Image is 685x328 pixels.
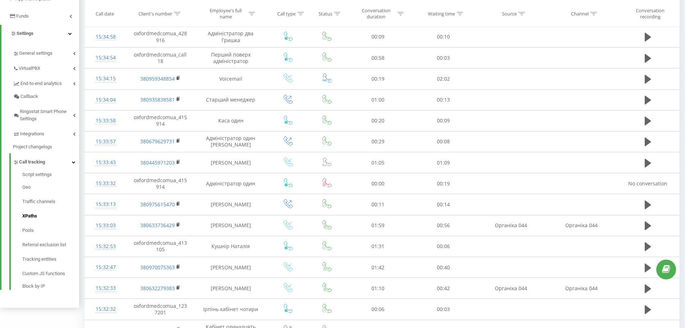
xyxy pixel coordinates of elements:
td: [PERSON_NAME] [194,278,267,299]
a: Referral exclusion list [22,238,79,252]
span: Block by IP [22,283,45,290]
div: Waiting time [428,10,455,17]
td: [PERSON_NAME] [194,152,267,173]
td: 00:08 [411,131,476,152]
td: 00:58 [346,48,411,68]
div: 15:33:57 [92,135,119,149]
td: oxfordmedcomua_428916 [127,26,195,47]
td: 00:06 [411,236,476,257]
td: oxfordmedcomua_call18 [127,48,195,68]
span: Script settings [22,171,52,178]
td: Ірпінь кабінет чотири [194,299,267,320]
a: Pools [22,223,79,238]
td: 00:56 [411,215,476,236]
td: 00:14 [411,194,476,215]
div: 15:34:58 [92,30,119,44]
td: 00:29 [346,131,411,152]
a: Settings [1,25,79,42]
a: Block by IP [22,281,79,290]
td: Адміністратор два Гришка [194,26,267,47]
td: 00:09 [346,26,411,47]
td: Каса один [194,110,267,131]
a: Traffic channels [22,194,79,209]
td: 00:42 [411,278,476,299]
a: Tracking entities [22,252,79,266]
td: Органіка 044 [476,215,546,236]
a: Call tracking [13,153,79,169]
a: VirtualPBX [13,60,79,75]
td: 01:31 [346,236,411,257]
span: General settings [19,50,52,57]
a: 380633736429 [140,222,175,229]
td: Адміністратор один [PERSON_NAME] [194,131,267,152]
div: 15:32:33 [92,281,119,295]
td: Voicemail [194,68,267,89]
td: 00:20 [346,110,411,131]
a: XPaths [22,209,79,223]
a: General settings [13,45,79,60]
td: 00:19 [411,173,476,194]
td: 02:02 [411,68,476,89]
td: oxfordmedcomua_1237201 [127,299,195,320]
td: 00:03 [411,48,476,68]
td: 00:10 [411,26,476,47]
td: oxfordmedcomua_413105 [127,236,195,257]
td: Адміністратор один [194,173,267,194]
td: 00:06 [346,299,411,320]
td: 01:09 [411,152,476,173]
td: 01:00 [346,89,411,110]
div: Employee's full name [205,8,247,20]
td: Кушнір Наталія [194,236,267,257]
a: 380935838581 [140,96,175,103]
td: 00:09 [411,110,476,131]
td: 01:42 [346,257,411,278]
span: VirtualPBX [19,65,40,72]
a: Project changelogs [13,140,79,153]
td: 00:11 [346,194,411,215]
div: Conversation duration [357,8,396,20]
span: Custom JS functions [22,270,65,277]
td: 00:03 [411,299,476,320]
td: [PERSON_NAME] [194,215,267,236]
div: Channel [571,10,589,17]
div: 15:33:58 [92,114,119,128]
div: Source [502,10,517,17]
a: 380632279383 [140,285,175,292]
td: 01:05 [346,152,411,173]
span: Ringostat Smart Phone Settings [20,108,73,122]
div: 15:33:13 [92,197,119,211]
td: Перший поверх адміністратор [194,48,267,68]
span: Callback [20,93,38,100]
a: 380959348854 [140,75,175,82]
a: 380445971203 [140,159,175,166]
a: Callback [13,90,79,103]
div: 15:34:04 [92,93,119,107]
span: End-to-end analytics [20,80,62,87]
span: Tracking entities [22,256,56,263]
div: 15:32:32 [92,302,119,316]
td: 00:19 [346,68,411,89]
a: 380975615470 [140,201,175,208]
div: Client's number [138,10,172,17]
div: Status [319,10,332,17]
div: 15:33:32 [92,176,119,190]
td: Органіка 044 [546,215,617,236]
td: oxfordmedcomua_415914 [127,173,195,194]
a: End-to-end analytics [13,75,79,90]
div: 15:34:15 [92,72,119,86]
div: 15:34:54 [92,51,119,65]
span: No conversation [628,180,667,187]
td: [PERSON_NAME] [194,194,267,215]
td: oxfordmedcomua_415914 [127,110,195,131]
span: Integrations [20,130,44,138]
div: 15:32:53 [92,239,119,253]
span: Geo [22,184,31,191]
td: Органіка 044 [476,278,546,299]
a: Geo [22,180,79,194]
div: 15:32:47 [92,260,119,274]
span: Call tracking [19,158,45,166]
td: 00:40 [411,257,476,278]
div: Call type [277,10,296,17]
div: Call date [96,10,114,17]
div: Conversation recording [627,8,673,20]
